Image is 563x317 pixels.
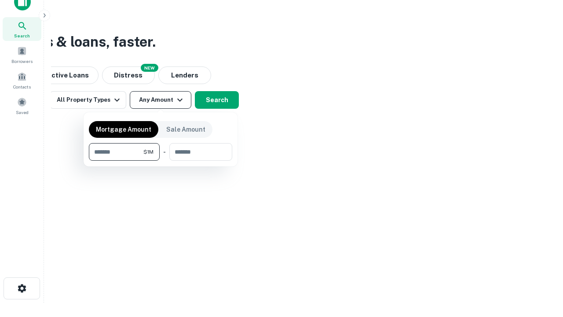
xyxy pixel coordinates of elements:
div: - [163,143,166,161]
p: Mortgage Amount [96,125,151,134]
p: Sale Amount [166,125,205,134]
iframe: Chat Widget [519,247,563,289]
span: $1M [143,148,154,156]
